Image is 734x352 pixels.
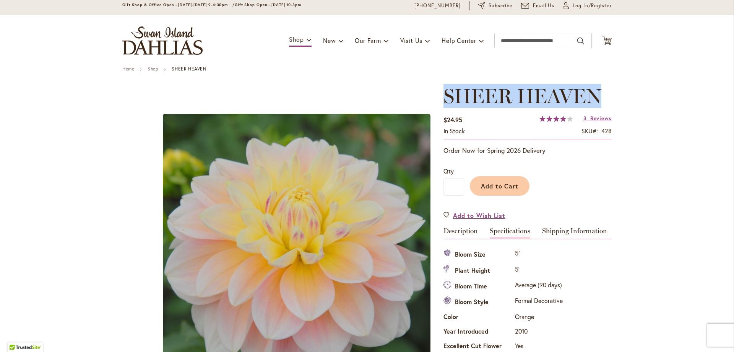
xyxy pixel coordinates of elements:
p: Order Now for Spring 2026 Delivery [443,146,612,155]
a: store logo [122,26,203,55]
a: Add to Wish List [443,211,505,220]
span: Shop [289,35,304,43]
span: Help Center [442,36,476,44]
td: 5' [513,263,565,278]
span: Gift Shop Open - [DATE] 10-3pm [235,2,301,7]
a: Shipping Information [542,228,607,239]
span: Log In/Register [573,2,612,10]
div: Availability [443,127,465,136]
strong: SHEER HEAVEN [172,66,206,72]
th: Color [443,310,513,325]
div: 78% [539,116,573,122]
span: Reviews [590,115,612,122]
span: Email Us [533,2,555,10]
span: Subscribe [489,2,513,10]
a: Home [122,66,134,72]
span: Qty [443,167,454,175]
a: Subscribe [478,2,513,10]
span: Visit Us [400,36,422,44]
a: Description [443,228,478,239]
span: SHEER HEAVEN [443,84,601,108]
a: Specifications [490,228,530,239]
td: Average (90 days) [513,279,565,295]
th: Year Introduced [443,325,513,340]
a: Email Us [521,2,555,10]
a: Shop [148,66,158,72]
th: Plant Height [443,263,513,278]
span: Add to Wish List [453,211,505,220]
span: Gift Shop & Office Open - [DATE]-[DATE] 9-4:30pm / [122,2,235,7]
span: In stock [443,127,465,135]
span: Add to Cart [481,182,519,190]
div: 428 [601,127,612,136]
span: 3 [583,115,587,122]
th: Bloom Time [443,279,513,295]
span: New [323,36,336,44]
span: Our Farm [355,36,381,44]
th: Bloom Style [443,295,513,310]
th: Bloom Size [443,247,513,263]
td: 2010 [513,325,565,340]
td: Orange [513,310,565,325]
a: Log In/Register [563,2,612,10]
td: 5" [513,247,565,263]
button: Add to Cart [470,176,529,196]
strong: SKU [581,127,598,135]
span: $24.95 [443,116,462,124]
iframe: Launch Accessibility Center [6,325,27,346]
a: 3 Reviews [583,115,612,122]
td: Formal Decorative [513,295,565,310]
a: [PHONE_NUMBER] [414,2,461,10]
